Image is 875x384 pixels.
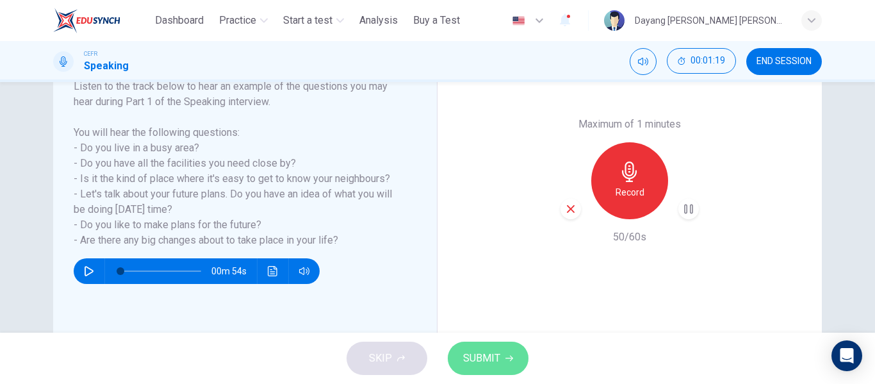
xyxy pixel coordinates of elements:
h6: Maximum of 1 minutes [578,117,681,132]
button: Practice [214,9,273,32]
span: 00:01:19 [691,56,725,66]
button: Dashboard [150,9,209,32]
h6: Record [616,185,644,200]
span: CEFR [84,49,97,58]
a: ELTC logo [53,8,150,33]
span: Practice [219,13,256,28]
div: Open Intercom Messenger [831,340,862,371]
button: 00:01:19 [667,48,736,74]
button: Buy a Test [408,9,465,32]
img: Profile picture [604,10,625,31]
div: Dayang [PERSON_NAME] [PERSON_NAME] [635,13,786,28]
button: END SESSION [746,48,822,75]
div: Hide [667,48,736,75]
span: Buy a Test [413,13,460,28]
button: Click to see the audio transcription [263,258,283,284]
span: SUBMIT [463,349,500,367]
span: END SESSION [756,56,812,67]
h1: Speaking [84,58,129,74]
span: 00m 54s [211,258,257,284]
button: Start a test [278,9,349,32]
span: Analysis [359,13,398,28]
button: SUBMIT [448,342,528,375]
h6: Listen to the track below to hear an example of the questions you may hear during Part 1 of the S... [74,79,401,248]
span: Start a test [283,13,332,28]
img: ELTC logo [53,8,120,33]
div: Mute [630,48,657,75]
button: Record [591,142,668,219]
button: Analysis [354,9,403,32]
img: en [511,16,527,26]
h6: 50/60s [613,230,646,245]
span: Dashboard [155,13,204,28]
